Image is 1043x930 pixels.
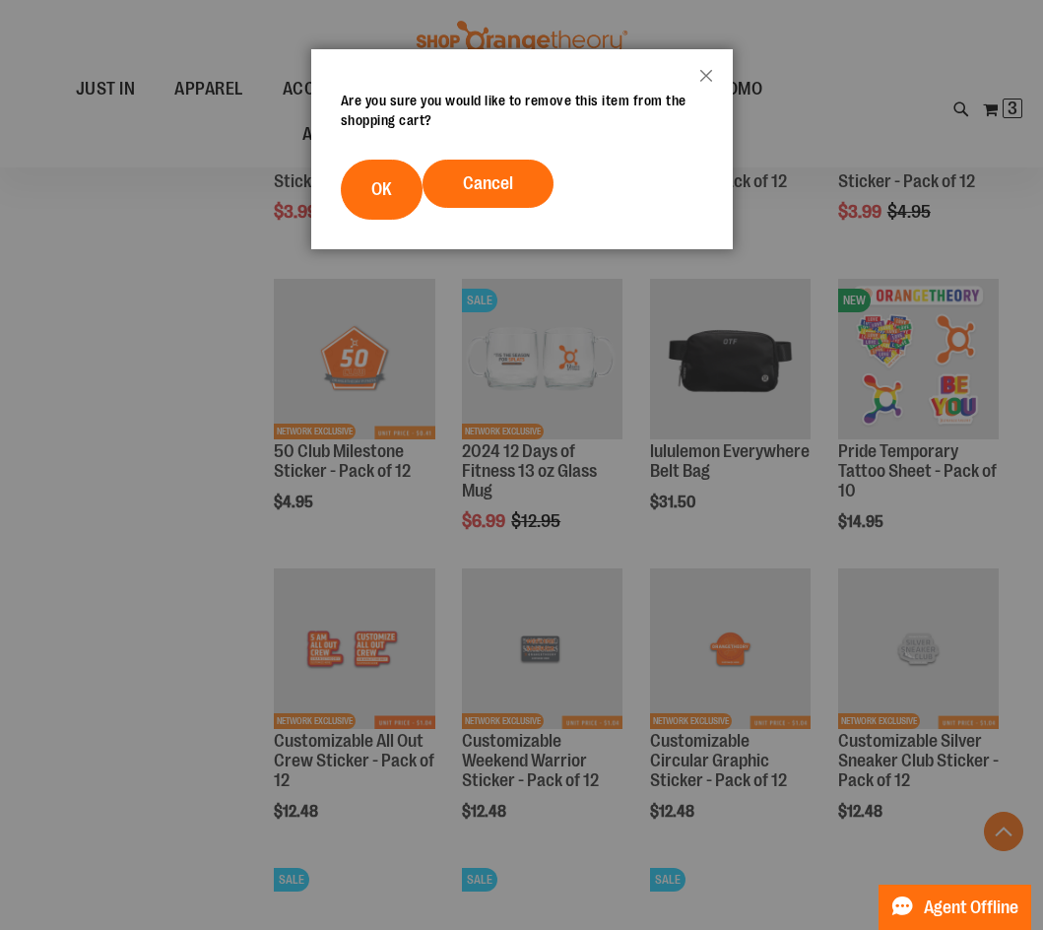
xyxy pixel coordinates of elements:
[341,160,423,220] button: OK
[423,160,554,208] button: Cancel
[463,173,513,193] span: Cancel
[371,179,392,199] span: OK
[879,885,1031,930] button: Agent Offline
[924,898,1018,917] span: Agent Offline
[341,91,703,130] div: Are you sure you would like to remove this item from the shopping cart?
